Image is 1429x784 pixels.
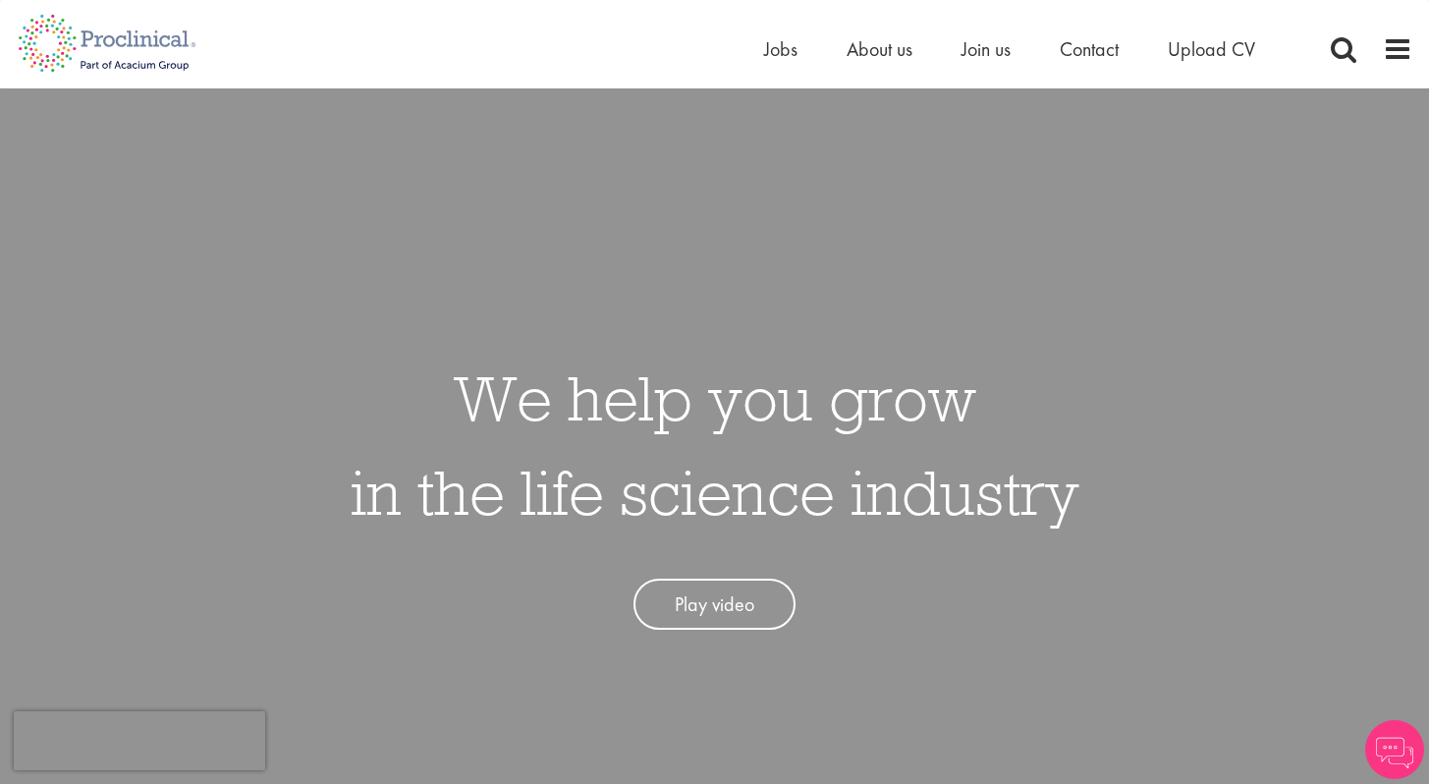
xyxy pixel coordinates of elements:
a: Join us [962,36,1011,62]
a: Upload CV [1168,36,1255,62]
a: Play video [633,579,796,631]
a: Jobs [764,36,797,62]
h1: We help you grow in the life science industry [351,351,1079,539]
a: Contact [1060,36,1119,62]
a: About us [847,36,912,62]
img: Chatbot [1365,720,1424,779]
